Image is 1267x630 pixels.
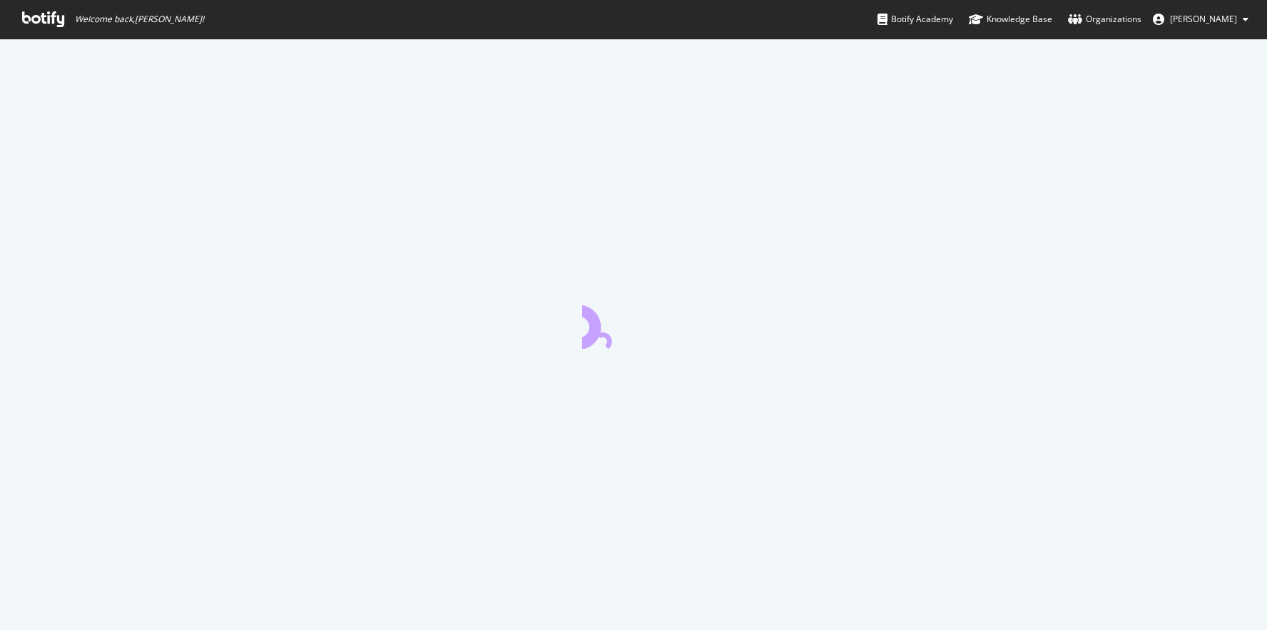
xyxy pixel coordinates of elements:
[1068,12,1141,26] div: Organizations
[582,298,685,349] div: animation
[877,12,953,26] div: Botify Academy
[1141,8,1260,31] button: [PERSON_NAME]
[75,14,204,25] span: Welcome back, [PERSON_NAME] !
[969,12,1052,26] div: Knowledge Base
[1170,13,1237,25] span: Edward Turner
